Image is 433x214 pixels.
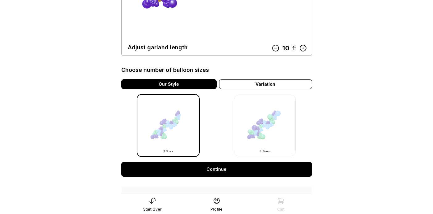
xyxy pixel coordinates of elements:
div: 10 [280,43,292,53]
div: 3 Sizes [145,150,191,153]
div: Variation [219,79,312,89]
div: Our Style [121,79,217,89]
img: - [234,95,296,156]
div: Start Over [143,207,161,212]
div: 4 Sizes [242,150,288,153]
div: Profile [210,207,223,212]
img: - [137,95,199,156]
div: Choose number of balloon sizes [121,66,209,74]
a: Continue [121,162,312,177]
div: Adjust garland length [128,43,188,52]
div: ft [292,43,296,53]
div: Cart [277,207,285,212]
div: Design Details [127,193,163,200]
